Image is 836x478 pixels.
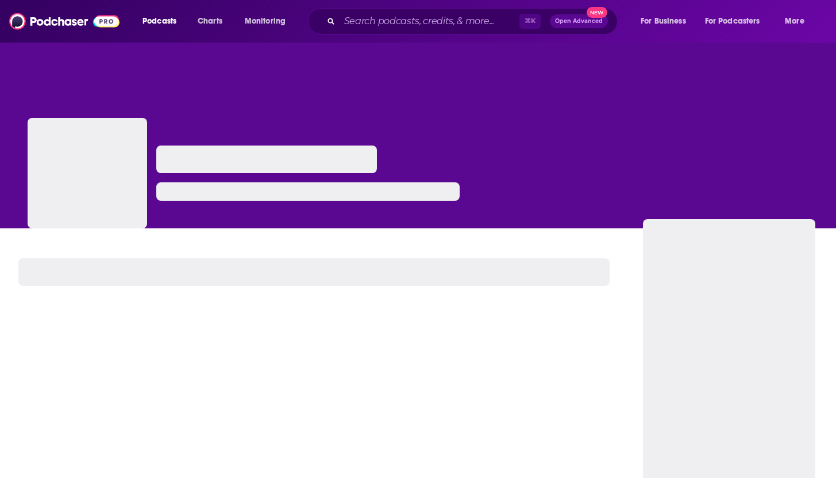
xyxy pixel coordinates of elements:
input: Search podcasts, credits, & more... [340,12,519,30]
span: For Business [641,13,686,29]
button: open menu [633,12,700,30]
a: Charts [190,12,229,30]
span: Podcasts [142,13,176,29]
div: Search podcasts, credits, & more... [319,8,629,35]
button: Open AdvancedNew [550,14,608,28]
img: Podchaser - Follow, Share and Rate Podcasts [9,10,120,32]
span: ⌘ K [519,14,541,29]
span: New [587,7,607,18]
button: open menu [237,12,301,30]
button: open menu [698,12,777,30]
span: More [785,13,804,29]
span: Open Advanced [555,18,603,24]
button: open menu [134,12,191,30]
span: For Podcasters [705,13,760,29]
span: Monitoring [245,13,286,29]
span: Charts [198,13,222,29]
button: open menu [777,12,819,30]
